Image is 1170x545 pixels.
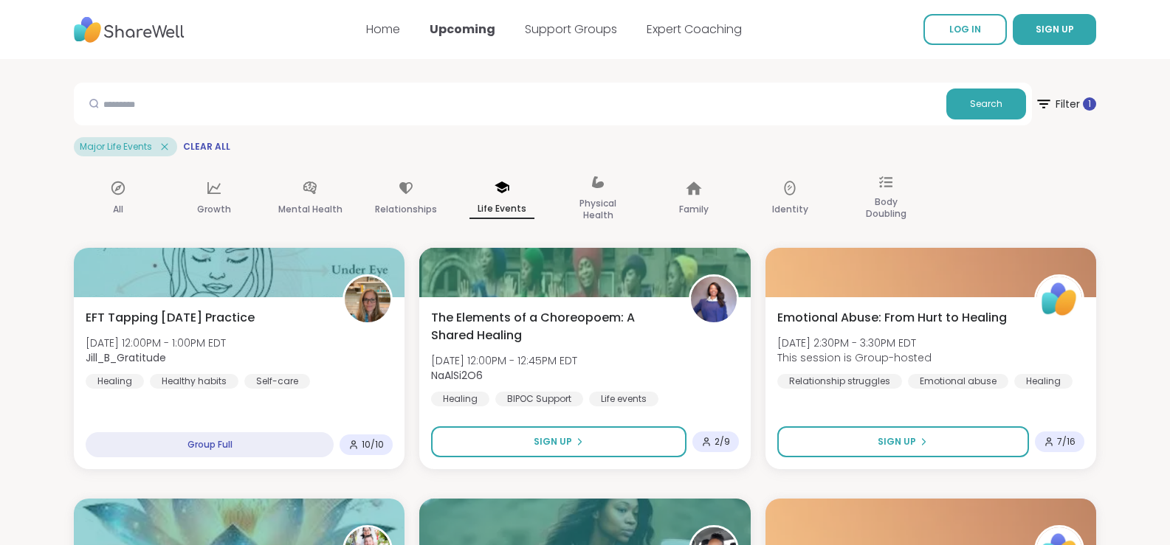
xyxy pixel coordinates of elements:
span: Filter [1035,86,1096,122]
div: Emotional abuse [908,374,1008,389]
div: Group Full [86,432,334,457]
span: [DATE] 12:00PM - 12:45PM EDT [431,353,577,368]
span: Clear All [183,141,230,153]
a: LOG IN [923,14,1007,45]
b: Jill_B_Gratitude [86,350,166,365]
img: ShareWell Nav Logo [74,10,185,50]
div: Healing [1014,374,1073,389]
p: Relationships [375,201,437,218]
button: SIGN UP [1013,14,1096,45]
span: Emotional Abuse: From Hurt to Healing [777,309,1007,327]
button: Sign Up [431,426,686,457]
button: Filter 1 [1035,83,1096,125]
p: Identity [772,201,808,218]
span: 2 / 9 [715,436,730,448]
span: 1 [1088,98,1091,111]
p: Mental Health [278,201,343,218]
span: [DATE] 12:00PM - 1:00PM EDT [86,336,226,350]
button: Sign Up [777,426,1029,457]
div: Healthy habits [150,374,238,389]
a: Home [366,21,400,38]
a: Support Groups [525,21,617,38]
a: Expert Coaching [647,21,742,38]
img: NaAlSi2O6 [691,277,737,322]
div: BIPOC Support [495,392,583,406]
div: Healing [431,392,489,406]
span: Search [970,97,1002,111]
span: This session is Group-hosted [777,350,932,365]
span: LOG IN [949,23,981,35]
span: 10 / 10 [362,439,384,451]
div: Self-care [244,374,310,389]
p: Growth [197,201,231,218]
p: Life Events [469,200,534,219]
p: All [113,201,123,218]
b: NaAlSi2O6 [431,368,483,383]
p: Family [679,201,709,218]
div: Healing [86,374,144,389]
a: Upcoming [430,21,495,38]
span: SIGN UP [1036,23,1074,35]
p: Body Doubling [853,193,918,223]
span: [DATE] 2:30PM - 3:30PM EDT [777,336,932,350]
span: Sign Up [534,435,572,448]
span: The Elements of a Choreopoem: A Shared Healing [431,309,672,344]
span: 7 / 16 [1057,436,1076,448]
div: Life events [589,392,658,406]
p: Physical Health [565,195,630,224]
div: Relationship struggles [777,374,902,389]
span: Sign Up [878,435,916,448]
img: ShareWell [1036,277,1082,322]
button: Search [946,88,1026,119]
span: Major Life Events [80,141,152,153]
span: EFT Tapping [DATE] Practice [86,309,255,327]
img: Jill_B_Gratitude [345,277,390,322]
